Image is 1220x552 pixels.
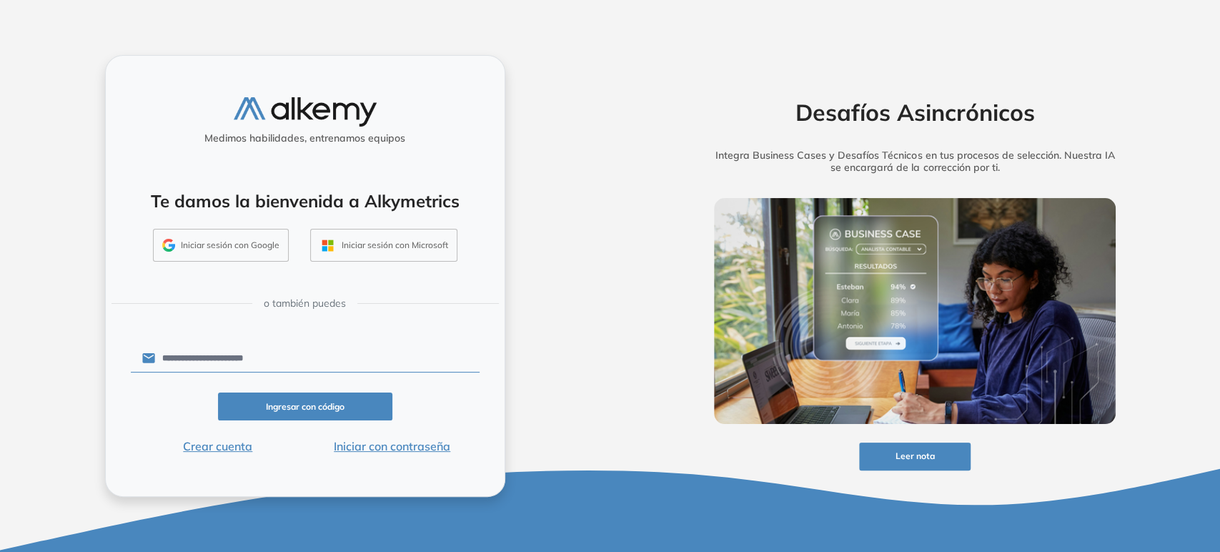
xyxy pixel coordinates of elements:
h2: Desafíos Asincrónicos [692,99,1138,126]
button: Ingresar con código [218,393,392,420]
button: Leer nota [859,443,971,470]
h4: Te damos la bienvenida a Alkymetrics [124,191,486,212]
h5: Integra Business Cases y Desafíos Técnicos en tus procesos de selección. Nuestra IA se encargará ... [692,149,1138,174]
h5: Medimos habilidades, entrenamos equipos [111,132,499,144]
img: OUTLOOK_ICON [319,237,336,254]
button: Iniciar sesión con Microsoft [310,229,457,262]
img: img-more-info [714,198,1116,424]
button: Iniciar con contraseña [305,438,480,455]
button: Iniciar sesión con Google [153,229,289,262]
button: Crear cuenta [131,438,305,455]
span: o también puedes [264,296,346,311]
img: logo-alkemy [234,97,377,127]
img: GMAIL_ICON [162,239,175,252]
